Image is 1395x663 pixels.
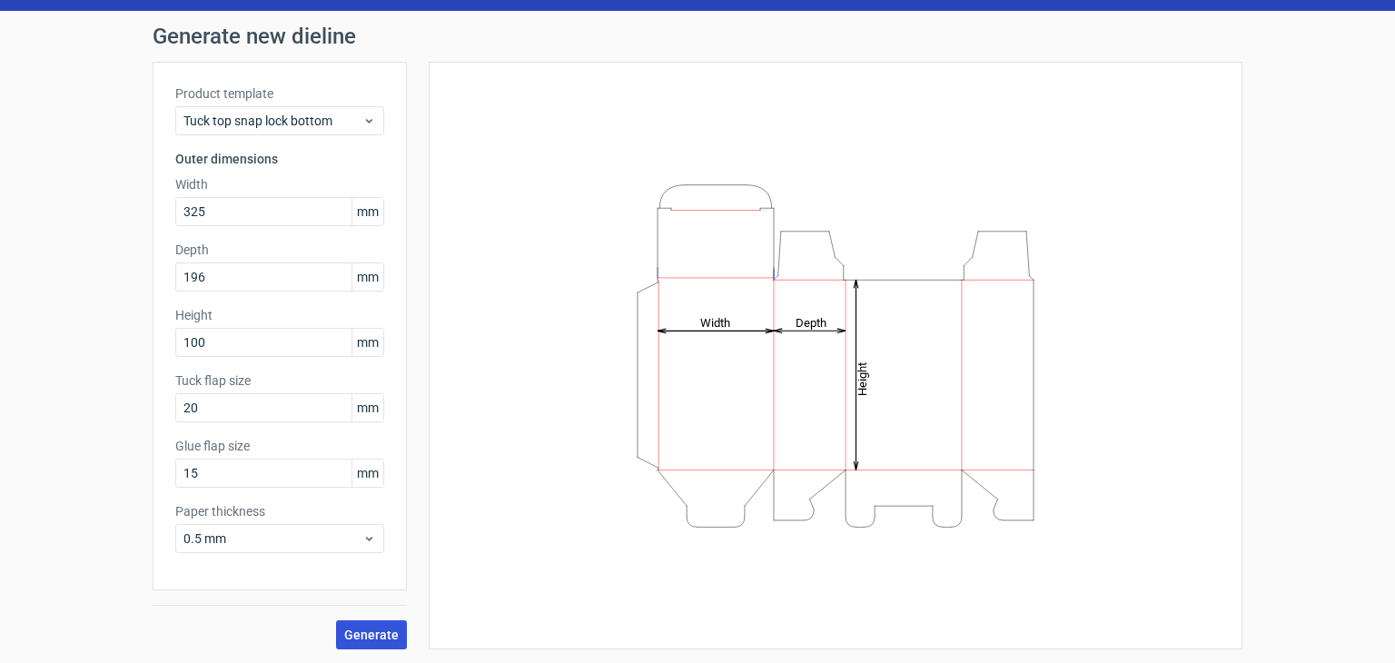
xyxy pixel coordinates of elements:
[175,371,384,390] label: Tuck flap size
[351,198,383,225] span: mm
[344,628,399,641] span: Generate
[175,437,384,455] label: Glue flap size
[183,529,362,548] span: 0.5 mm
[153,25,1242,47] h1: Generate new dieline
[336,620,407,649] button: Generate
[175,84,384,103] label: Product template
[175,502,384,520] label: Paper thickness
[351,263,383,291] span: mm
[175,175,384,193] label: Width
[856,361,869,395] tspan: Height
[351,329,383,356] span: mm
[175,306,384,324] label: Height
[175,150,384,168] h3: Outer dimensions
[796,315,826,329] tspan: Depth
[351,460,383,487] span: mm
[183,112,362,130] span: Tuck top snap lock bottom
[700,315,730,329] tspan: Width
[175,241,384,259] label: Depth
[351,394,383,421] span: mm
